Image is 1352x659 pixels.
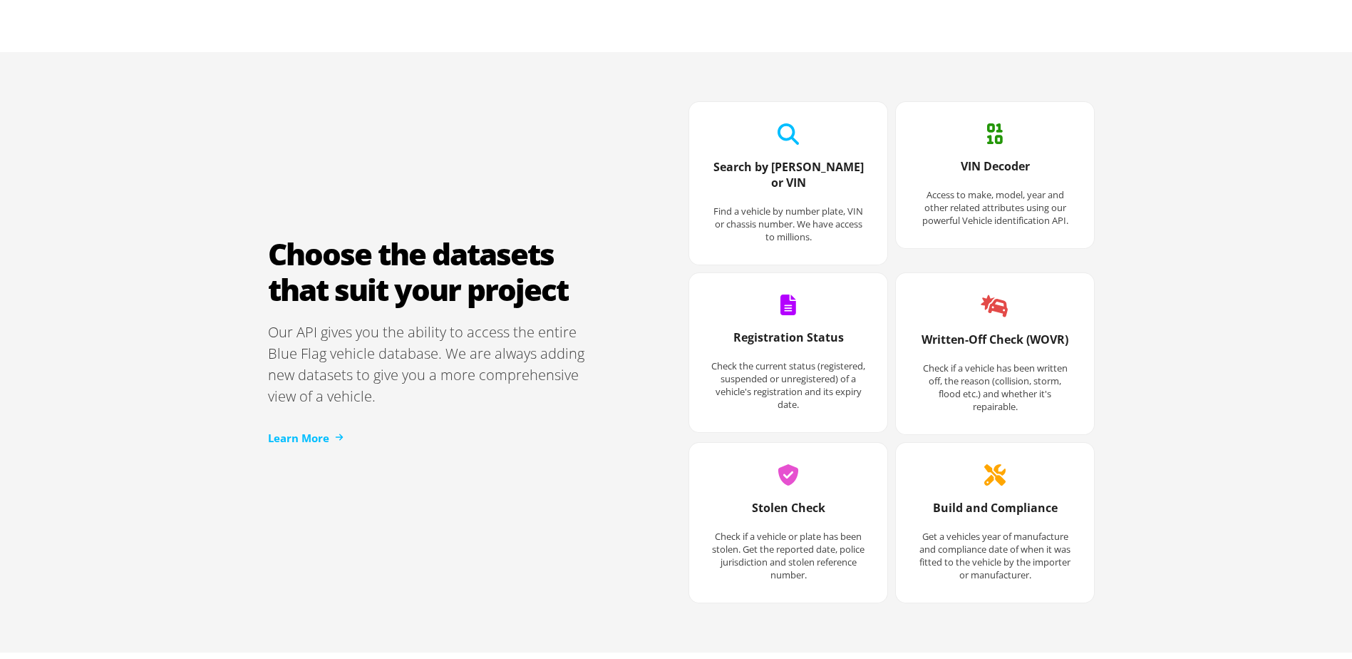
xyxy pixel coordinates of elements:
[268,319,596,404] p: Our API gives you the ability to access the entire Blue Flag vehicle database. We are always addi...
[917,155,1073,185] h3: VIN Decoder
[268,427,344,444] a: Learn More
[711,327,866,357] h3: Registration Status
[917,185,1073,224] p: Access to make, model, year and other related attributes using our powerful Vehicle identificatio...
[711,357,866,408] p: Check the current status (registered, suspended or unregistered) of a vehicle's registration and ...
[917,329,1073,359] h3: Written-Off Check (WOVR)
[711,202,866,240] p: Find a vehicle by number plate, VIN or chassis number. We have access to millions.
[711,497,866,527] h3: Stolen Check
[268,233,596,305] h2: Choose the datasets that suit your project
[711,527,866,578] p: Check if a vehicle or plate has been stolen. Get the reported date, police jurisdiction and stole...
[917,527,1073,578] p: Get a vehicles year of manufacture and compliance date of when it was fitted to the vehicle by th...
[917,497,1073,527] h3: Build and Compliance
[711,156,866,202] h3: Search by [PERSON_NAME] or VIN
[917,359,1073,410] p: Check if a vehicle has been written off, the reason (collision, storm, flood etc.) and whether it...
